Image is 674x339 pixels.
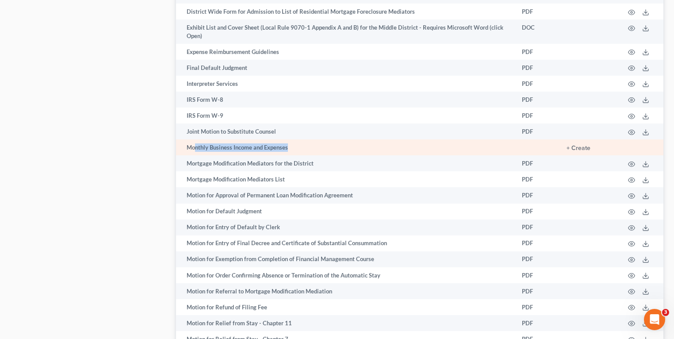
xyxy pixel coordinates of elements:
td: PDF [515,283,559,299]
td: Motion for Entry of Default by Clerk [176,220,515,235]
td: Motion for Exemption from Completion of Financial Management Course [176,251,515,267]
td: PDF [515,187,559,203]
td: Motion for Entry of Final Decree and Certificate of Substantial Consummation [176,235,515,251]
td: Mortgage Modification Mediators for the District [176,155,515,171]
td: PDF [515,108,559,123]
td: Mortgage Modification Mediators List [176,171,515,187]
td: Motion for Referral to Mortgage Modification Mediation [176,283,515,299]
td: PDF [515,44,559,60]
td: PDF [515,299,559,315]
td: PDF [515,171,559,187]
td: Joint Motion to Substitute Counsel [176,123,515,139]
iframe: Intercom live chat [644,309,665,330]
td: PDF [515,92,559,108]
td: PDF [515,76,559,92]
td: Motion for Relief from Stay - Chapter 11 [176,315,515,331]
td: PDF [515,220,559,235]
td: Interpreter Services [176,76,515,92]
td: Exhibit List and Cover Sheet (Local Rule 9070-1 Appendix A and B) for the Middle District - Requi... [176,19,515,44]
td: PDF [515,251,559,267]
td: IRS Form W-9 [176,108,515,123]
td: Final Default Judgment [176,60,515,76]
td: Monthly Business Income and Expenses [176,139,515,155]
td: PDF [515,235,559,251]
td: PDF [515,155,559,171]
td: Motion for Default Judgment [176,204,515,220]
td: PDF [515,60,559,76]
button: + Create [567,145,590,151]
td: Expense Reimbursement Guidelines [176,44,515,60]
td: PDF [515,267,559,283]
td: PDF [515,123,559,139]
td: PDF [515,315,559,331]
td: PDF [515,204,559,220]
td: Motion for Approval of Permanent Loan Modification Agreement [176,187,515,203]
td: IRS Form W-8 [176,92,515,108]
td: DOC [515,19,559,44]
td: Motion for Order Confirming Absence or Termination of the Automatic Stay [176,267,515,283]
td: Motion for Refund of Filing Fee [176,299,515,315]
td: PDF [515,4,559,19]
td: District Wide Form for Admission to List of Residential Mortgage Foreclosure Mediators [176,4,515,19]
span: 3 [662,309,669,316]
